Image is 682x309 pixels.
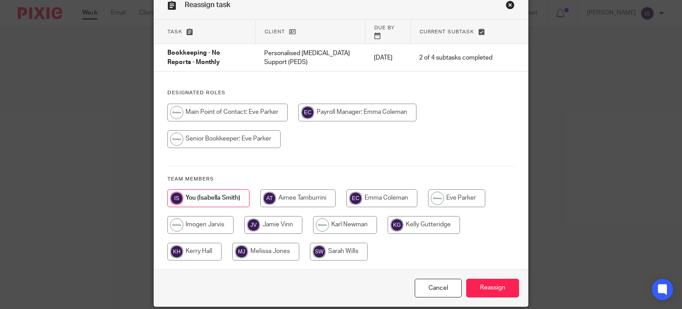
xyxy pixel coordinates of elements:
[420,29,474,34] span: Current subtask
[167,89,515,96] h4: Designated Roles
[415,279,462,298] a: Close this dialog window
[374,25,395,30] span: Due by
[506,0,515,12] a: Close this dialog window
[374,53,401,62] p: [DATE]
[410,44,501,72] td: 2 of 4 subtasks completed
[264,49,356,67] p: Personalised [MEDICAL_DATA] Support (PEDS)
[167,176,515,183] h4: Team members
[167,29,182,34] span: Task
[185,1,230,8] span: Reassign task
[167,50,220,66] span: Bookkeeping - No Reports - Monthly
[265,29,285,34] span: Client
[466,279,519,298] input: Reassign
